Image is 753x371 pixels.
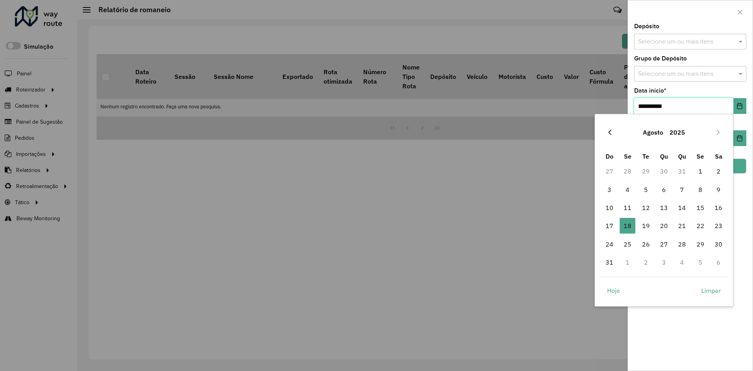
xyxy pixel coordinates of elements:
[715,152,722,160] span: Sa
[637,217,655,235] td: 19
[602,182,617,197] span: 3
[640,123,666,142] button: Choose Month
[711,218,726,234] span: 23
[697,152,704,160] span: Se
[604,126,616,139] button: Previous Month
[695,283,728,298] button: Limpar
[712,126,724,139] button: Next Month
[673,253,691,271] td: 4
[666,123,688,142] button: Choose Year
[709,235,728,253] td: 30
[638,236,654,252] span: 26
[606,152,613,160] span: Do
[600,283,627,298] button: Hoje
[655,181,673,199] td: 6
[660,152,668,160] span: Qu
[691,217,709,235] td: 22
[602,236,617,252] span: 24
[600,217,618,235] td: 17
[733,130,746,146] button: Choose Date
[618,199,637,217] td: 11
[709,217,728,235] td: 23
[673,181,691,199] td: 7
[656,218,672,234] span: 20
[709,199,728,217] td: 16
[655,253,673,271] td: 3
[637,181,655,199] td: 5
[656,182,672,197] span: 6
[693,236,708,252] span: 29
[673,199,691,217] td: 14
[655,235,673,253] td: 27
[673,162,691,180] td: 31
[634,54,687,63] label: Grupo de Depósito
[602,218,617,234] span: 17
[618,217,637,235] td: 18
[642,152,649,160] span: Te
[691,162,709,180] td: 1
[674,200,690,216] span: 14
[678,152,686,160] span: Qu
[674,182,690,197] span: 7
[693,182,708,197] span: 8
[733,98,746,114] button: Choose Date
[637,162,655,180] td: 29
[711,200,726,216] span: 16
[691,235,709,253] td: 29
[711,163,726,179] span: 2
[618,162,637,180] td: 28
[620,200,635,216] span: 11
[711,236,726,252] span: 30
[673,235,691,253] td: 28
[620,182,635,197] span: 4
[600,162,618,180] td: 27
[709,181,728,199] td: 9
[634,22,659,31] label: Depósito
[709,162,728,180] td: 2
[655,217,673,235] td: 20
[674,218,690,234] span: 21
[693,218,708,234] span: 22
[618,181,637,199] td: 4
[693,163,708,179] span: 1
[637,253,655,271] td: 2
[637,235,655,253] td: 26
[691,181,709,199] td: 8
[638,182,654,197] span: 5
[655,162,673,180] td: 30
[655,199,673,217] td: 13
[691,199,709,217] td: 15
[674,236,690,252] span: 28
[600,181,618,199] td: 3
[602,254,617,270] span: 31
[693,200,708,216] span: 15
[620,218,635,234] span: 18
[691,253,709,271] td: 5
[595,114,733,307] div: Choose Date
[711,182,726,197] span: 9
[656,200,672,216] span: 13
[638,200,654,216] span: 12
[638,218,654,234] span: 19
[709,253,728,271] td: 6
[607,286,620,295] span: Hoje
[602,200,617,216] span: 10
[600,253,618,271] td: 31
[620,236,635,252] span: 25
[618,235,637,253] td: 25
[656,236,672,252] span: 27
[701,286,721,295] span: Limpar
[637,199,655,217] td: 12
[624,152,631,160] span: Se
[634,86,666,95] label: Data início
[600,199,618,217] td: 10
[618,253,637,271] td: 1
[673,217,691,235] td: 21
[600,235,618,253] td: 24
